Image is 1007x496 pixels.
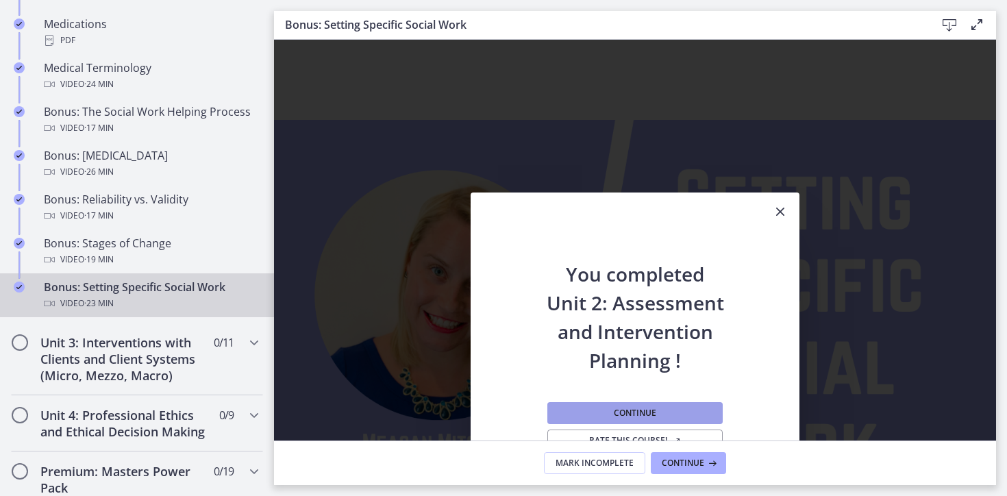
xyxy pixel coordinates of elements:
[547,402,723,424] button: Continue
[84,251,114,268] span: · 19 min
[14,282,25,293] i: Completed
[651,452,726,474] button: Continue
[84,164,114,180] span: · 26 min
[214,463,234,480] span: 0 / 19
[14,238,25,249] i: Completed
[219,407,234,423] span: 0 / 9
[14,62,25,73] i: Completed
[44,147,258,180] div: Bonus: [MEDICAL_DATA]
[84,208,114,224] span: · 17 min
[14,150,25,161] i: Completed
[285,16,914,33] h3: Bonus: Setting Specific Social Work
[40,407,208,440] h2: Unit 4: Professional Ethics and Ethical Decision Making
[44,235,258,268] div: Bonus: Stages of Change
[662,458,704,469] span: Continue
[44,164,258,180] div: Video
[761,193,799,232] button: Close
[673,436,682,445] i: Opens in a new window
[14,194,25,205] i: Completed
[44,16,258,49] div: Medications
[44,279,258,312] div: Bonus: Setting Specific Social Work
[44,32,258,49] div: PDF
[14,18,25,29] i: Completed
[40,463,208,496] h2: Premium: Masters Power Pack
[84,295,114,312] span: · 23 min
[589,435,682,446] span: Rate this course!
[547,430,723,451] a: Rate this course! Opens in a new window
[544,452,645,474] button: Mark Incomplete
[44,76,258,92] div: Video
[692,461,722,486] button: Fullscreen
[545,232,725,375] h2: You completed Unit 2: Assessment and Intervention Planning !
[44,251,258,268] div: Video
[632,461,662,486] button: Mute
[314,240,408,301] button: Play Video: cbe2somtov91j64ibsm0.mp4
[84,120,114,136] span: · 17 min
[556,458,634,469] span: Mark Incomplete
[84,76,114,92] span: · 24 min
[40,334,208,384] h2: Unit 3: Interventions with Clients and Client Systems (Micro, Mezzo, Macro)
[44,208,258,224] div: Video
[70,461,624,486] div: Playbar
[214,334,234,351] span: 0 / 11
[44,191,258,224] div: Bonus: Reliability vs. Validity
[44,295,258,312] div: Video
[614,408,656,419] span: Continue
[44,120,258,136] div: Video
[662,461,692,486] button: Show settings menu
[44,60,258,92] div: Medical Terminology
[44,103,258,136] div: Bonus: The Social Work Helping Process
[14,106,25,117] i: Completed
